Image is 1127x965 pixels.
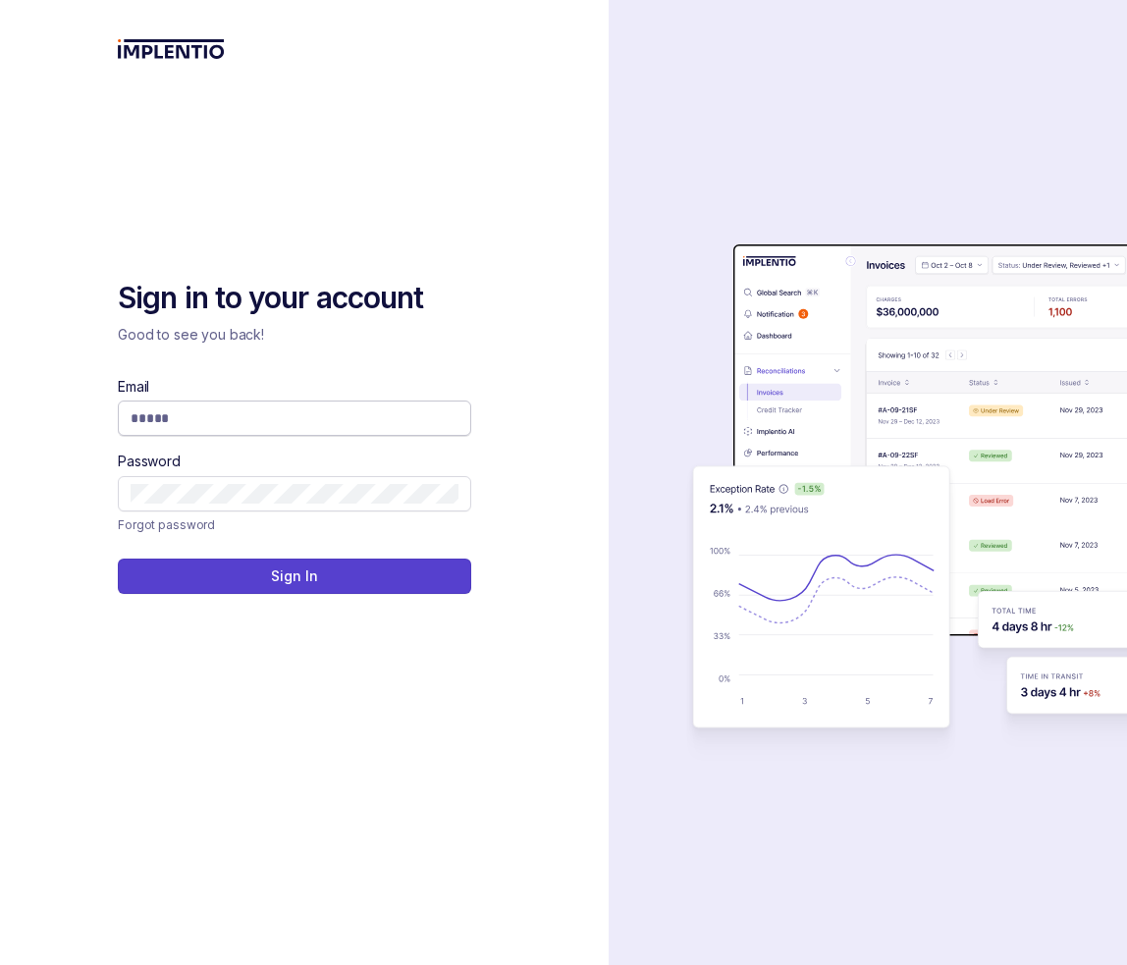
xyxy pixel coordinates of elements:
[118,377,149,397] label: Email
[118,279,471,318] h2: Sign in to your account
[271,566,317,586] p: Sign In
[118,559,471,594] button: Sign In
[118,515,215,535] p: Forgot password
[118,515,215,535] a: Link Forgot password
[118,325,471,345] p: Good to see you back!
[118,452,181,471] label: Password
[118,39,225,59] img: logo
